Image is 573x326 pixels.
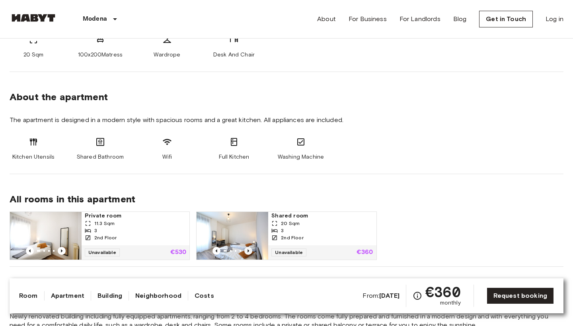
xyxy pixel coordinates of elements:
[23,51,44,59] span: 20 Sqm
[97,291,122,301] a: Building
[154,51,180,59] span: Wardrope
[26,247,34,255] button: Previous image
[213,51,255,59] span: Desk And Chair
[10,91,108,103] span: About the apartment
[51,291,84,301] a: Apartment
[85,212,186,220] span: Private room
[349,14,387,24] a: For Business
[10,193,563,205] span: All rooms in this apartment
[425,285,461,299] span: €360
[317,14,336,24] a: About
[10,212,82,260] img: Marketing picture of unit IT-22-001-017-03H
[281,227,284,234] span: 3
[479,11,533,27] a: Get in Touch
[197,212,268,260] img: Marketing picture of unit IT-22-001-017-02H
[12,153,55,161] span: Kitchen Utensils
[281,234,303,241] span: 2nd Floor
[77,153,124,161] span: Shared Bathroom
[400,14,440,24] a: For Landlords
[85,248,120,256] span: Unavailable
[83,14,107,24] p: Modena
[271,248,306,256] span: Unavailable
[162,153,172,161] span: Wifi
[278,153,324,161] span: Washing Machine
[10,14,57,22] img: Habyt
[19,291,38,301] a: Room
[58,247,66,255] button: Previous image
[78,51,123,59] span: 100x200Matress
[357,249,373,256] p: €360
[10,116,563,124] span: The apartment is designed in a modern style with spacious rooms and a great kitchen. All applianc...
[546,14,563,24] a: Log in
[453,14,467,24] a: Blog
[244,247,252,255] button: Previous image
[212,247,220,255] button: Previous image
[440,299,461,307] span: monthly
[94,234,117,241] span: 2nd Floor
[195,291,214,301] a: Costs
[170,249,187,256] p: €530
[10,212,190,260] a: Marketing picture of unit IT-22-001-017-03HPrevious imagePrevious imagePrivate room11.3 Sqm32nd F...
[219,153,249,161] span: Full Kitchen
[94,227,97,234] span: 3
[94,220,115,227] span: 11.3 Sqm
[281,220,300,227] span: 20 Sqm
[379,292,400,299] b: [DATE]
[487,287,554,304] a: Request booking
[271,212,373,220] span: Shared room
[135,291,181,301] a: Neighborhood
[413,291,422,301] svg: Check cost overview for full price breakdown. Please note that discounts apply to new joiners onl...
[196,212,376,260] a: Marketing picture of unit IT-22-001-017-02HPrevious imagePrevious imageShared room20 Sqm32nd Floo...
[363,291,400,300] span: From:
